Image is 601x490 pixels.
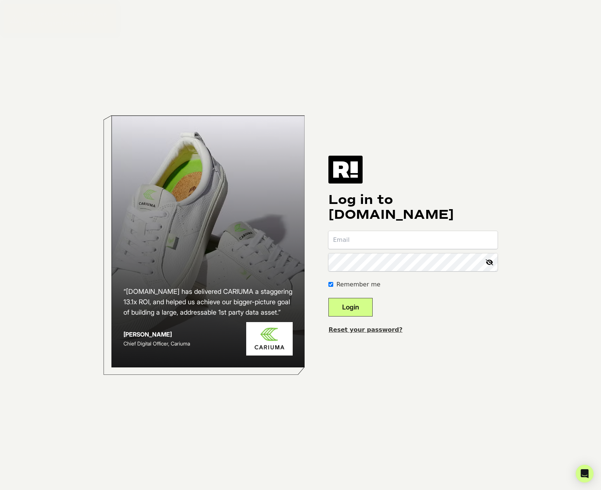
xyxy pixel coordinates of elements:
a: Reset your password? [328,326,402,333]
strong: [PERSON_NAME] [123,331,172,338]
h2: “[DOMAIN_NAME] has delivered CARIUMA a staggering 13.1x ROI, and helped us achieve our bigger-pic... [123,286,293,318]
div: Your session expired. Please sign in again to continue. [23,10,110,28]
button: Login [328,298,373,317]
h1: Log in to [DOMAIN_NAME] [328,192,498,222]
input: Email [328,231,498,249]
div: Open Intercom Messenger [576,465,594,483]
span: Chief Digital Officer, Cariuma [123,340,190,347]
label: Remember me [336,280,380,289]
img: Cariuma [246,322,293,356]
img: Retention.com [328,156,363,183]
